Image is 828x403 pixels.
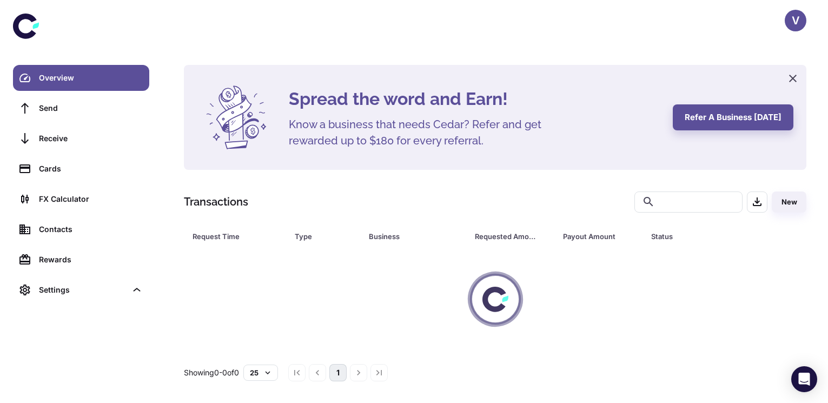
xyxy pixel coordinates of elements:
[243,365,278,381] button: 25
[673,104,793,130] button: Refer a business [DATE]
[13,216,149,242] a: Contacts
[785,10,806,31] button: V
[563,229,624,244] div: Payout Amount
[772,191,806,213] button: New
[39,133,143,144] div: Receive
[39,284,127,296] div: Settings
[329,364,347,381] button: page 1
[39,193,143,205] div: FX Calculator
[13,186,149,212] a: FX Calculator
[295,229,342,244] div: Type
[39,254,143,266] div: Rewards
[184,367,239,379] p: Showing 0-0 of 0
[184,194,248,210] h1: Transactions
[13,156,149,182] a: Cards
[39,223,143,235] div: Contacts
[39,102,143,114] div: Send
[39,163,143,175] div: Cards
[651,229,761,244] span: Status
[289,86,660,112] h4: Spread the word and Earn!
[13,247,149,273] a: Rewards
[13,65,149,91] a: Overview
[475,229,536,244] div: Requested Amount
[13,277,149,303] div: Settings
[651,229,747,244] div: Status
[13,125,149,151] a: Receive
[193,229,268,244] div: Request Time
[475,229,550,244] span: Requested Amount
[193,229,282,244] span: Request Time
[287,364,389,381] nav: pagination navigation
[563,229,638,244] span: Payout Amount
[13,95,149,121] a: Send
[295,229,356,244] span: Type
[289,116,559,149] h5: Know a business that needs Cedar? Refer and get rewarded up to $180 for every referral.
[791,366,817,392] div: Open Intercom Messenger
[39,72,143,84] div: Overview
